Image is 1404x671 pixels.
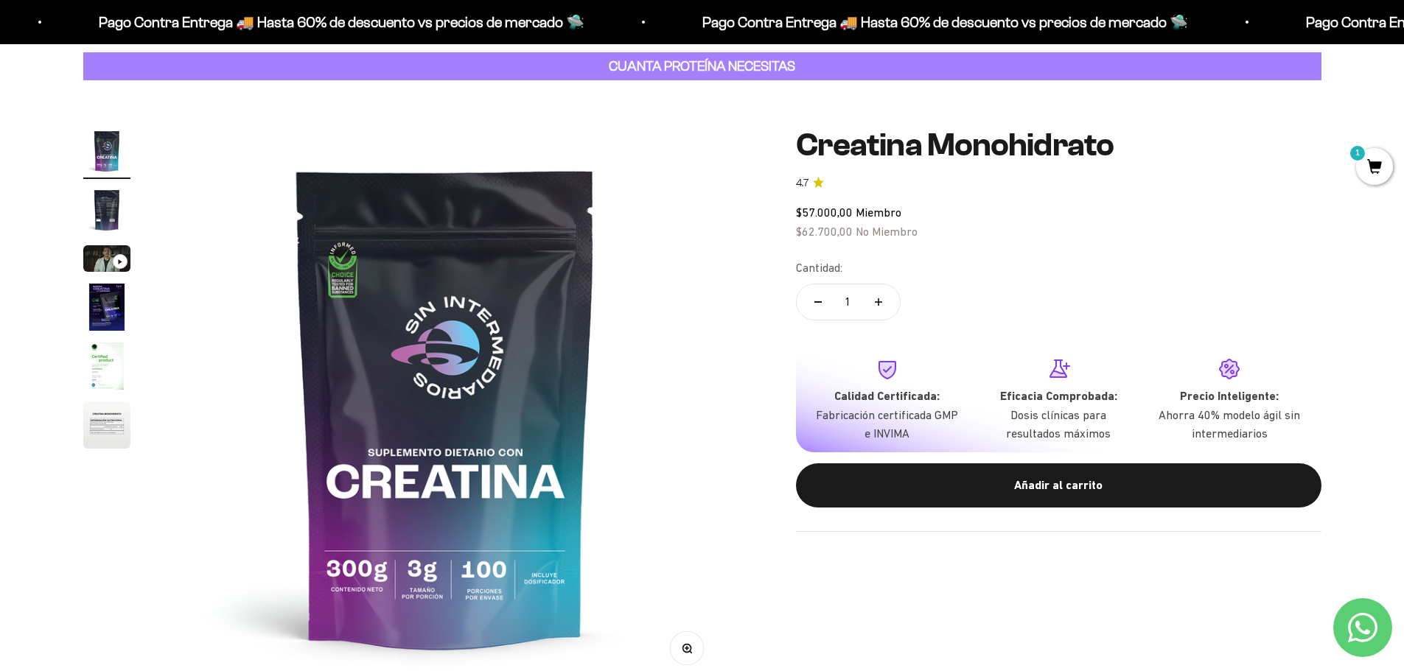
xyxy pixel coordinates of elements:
span: No Miembro [856,225,918,238]
strong: Eficacia Comprobada: [1000,389,1117,403]
mark: 1 [1349,144,1366,162]
p: Ahorra 40% modelo ágil sin intermediarios [1156,406,1303,443]
span: Miembro [856,205,901,219]
img: Creatina Monohidrato [83,342,130,390]
button: Ir al artículo 2 [83,186,130,238]
div: Añadir al carrito [825,476,1292,495]
span: 4.7 [796,175,808,192]
img: Creatina Monohidrato [83,401,130,449]
p: Pago Contra Entrega 🚚 Hasta 60% de descuento vs precios de mercado 🛸 [95,10,581,34]
p: Fabricación certificada GMP e INVIMA [814,406,961,443]
button: Ir al artículo 6 [83,401,130,453]
img: Creatina Monohidrato [83,284,130,331]
label: Cantidad: [796,259,842,278]
p: Dosis clínicas para resultados máximos [985,406,1132,443]
img: Creatina Monohidrato [83,127,130,175]
button: Ir al artículo 4 [83,284,130,335]
strong: Calidad Certificada: [834,389,940,403]
p: Pago Contra Entrega 🚚 Hasta 60% de descuento vs precios de mercado 🛸 [699,10,1184,34]
a: 4.74.7 de 5.0 estrellas [796,175,1321,192]
button: Añadir al carrito [796,463,1321,507]
button: Ir al artículo 5 [83,342,130,394]
span: $62.700,00 [796,225,853,238]
a: 1 [1356,160,1393,176]
strong: CUANTA PROTEÍNA NECESITAS [609,58,795,74]
button: Ir al artículo 1 [83,127,130,179]
button: Reducir cantidad [797,284,839,320]
img: Creatina Monohidrato [83,186,130,233]
h1: Creatina Monohidrato [796,127,1321,163]
button: Ir al artículo 3 [83,245,130,276]
span: $57.000,00 [796,205,853,219]
button: Aumentar cantidad [857,284,900,320]
strong: Precio Inteligente: [1180,389,1279,403]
